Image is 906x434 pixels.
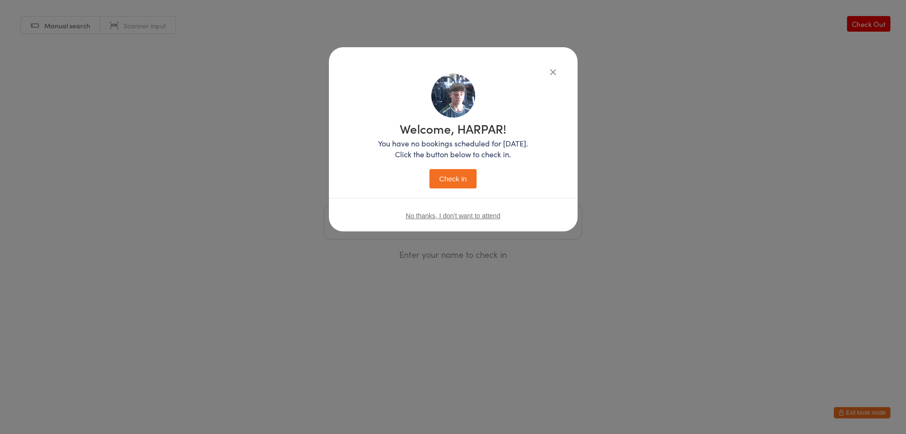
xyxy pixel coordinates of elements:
h1: Welcome, HARPAR! [378,122,528,135]
p: You have no bookings scheduled for [DATE]. Click the button below to check in. [378,138,528,160]
button: Check in [429,169,477,188]
img: image1758516581.png [431,74,475,118]
button: No thanks, I don't want to attend [406,212,500,220]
